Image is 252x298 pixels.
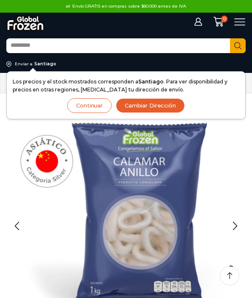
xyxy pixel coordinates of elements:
[138,78,164,85] strong: Santiago
[15,61,33,67] div: Enviar a
[13,78,239,94] p: Los precios y el stock mostrados corresponden a . Para ver disponibilidad y precios en otras regi...
[230,38,246,53] button: Search button
[209,16,227,27] a: 0
[67,98,112,113] button: Continuar
[225,215,246,236] div: Next slide
[6,61,15,67] img: address-field-icon.svg
[221,16,228,22] span: 0
[34,61,56,67] div: Santiago
[6,215,27,236] div: Previous slide
[116,98,185,113] button: Cambiar Dirección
